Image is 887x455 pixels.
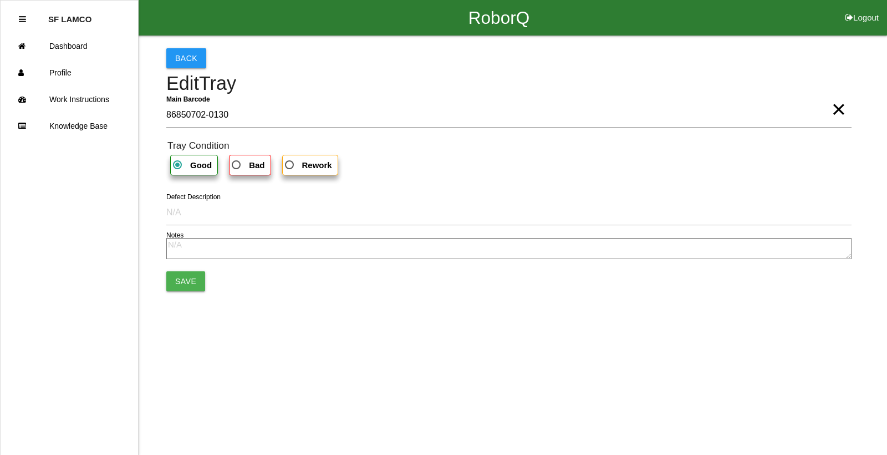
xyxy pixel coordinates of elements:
a: Profile [1,59,138,86]
input: Required [166,102,852,128]
a: Knowledge Base [1,113,138,139]
h4: Edit Tray [166,73,852,94]
b: Main Barcode [166,95,210,103]
b: Rework [302,160,332,170]
button: Save [166,271,205,291]
span: Clear Input [832,87,846,109]
h6: Tray Condition [167,140,852,151]
b: Bad [249,160,264,170]
label: Notes [166,230,183,240]
button: Back [166,48,206,68]
b: Good [190,160,212,170]
label: Defect Description [166,192,221,202]
p: SF LAMCO [48,6,91,24]
a: Dashboard [1,33,138,59]
input: N/A [166,200,852,225]
div: Close [19,6,26,33]
a: Work Instructions [1,86,138,113]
